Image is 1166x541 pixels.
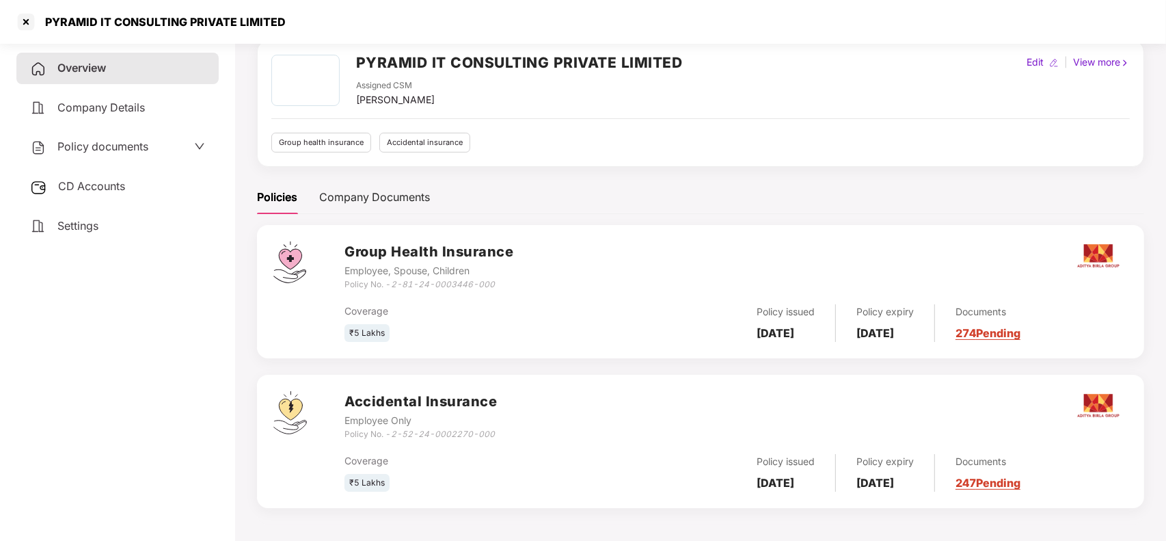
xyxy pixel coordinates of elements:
i: 2-81-24-0003446-000 [391,279,495,289]
div: Company Documents [319,189,430,206]
span: Settings [57,219,98,233]
div: Policy issued [757,454,815,469]
h2: PYRAMID IT CONSULTING PRIVATE LIMITED [356,51,683,74]
div: Policy expiry [856,454,914,469]
div: PYRAMID IT CONSULTING PRIVATE LIMITED [37,15,286,29]
div: ₹5 Lakhs [344,324,390,343]
div: ₹5 Lakhs [344,474,390,492]
img: aditya.png [1074,232,1122,280]
div: Employee, Spouse, Children [344,263,513,278]
img: svg+xml;base64,PHN2ZyB4bWxucz0iaHR0cDovL3d3dy53My5vcmcvMjAwMC9zdmciIHdpZHRoPSIyNCIgaGVpZ2h0PSIyNC... [30,218,46,235]
img: svg+xml;base64,PHN2ZyB3aWR0aD0iMjUiIGhlaWdodD0iMjQiIHZpZXdCb3g9IjAgMCAyNSAyNCIgZmlsbD0ibm9uZSIgeG... [30,179,47,196]
h3: Accidental Insurance [344,391,497,412]
div: Accidental insurance [379,133,470,153]
b: [DATE] [757,326,794,340]
div: Employee Only [344,413,497,428]
div: Policy No. - [344,428,497,441]
b: [DATE] [856,326,894,340]
span: Overview [57,61,106,75]
img: rightIcon [1120,58,1130,68]
span: CD Accounts [58,179,125,193]
a: 247 Pending [955,476,1020,490]
b: [DATE] [856,476,894,490]
div: Policy issued [757,304,815,319]
div: Documents [955,454,1020,469]
div: Edit [1024,55,1046,70]
a: 274 Pending [955,326,1020,340]
div: Assigned CSM [356,79,435,92]
b: [DATE] [757,476,794,490]
div: Documents [955,304,1020,319]
i: 2-52-24-0002270-000 [391,429,495,439]
div: Policy expiry [856,304,914,319]
div: Policies [257,189,297,206]
img: svg+xml;base64,PHN2ZyB4bWxucz0iaHR0cDovL3d3dy53My5vcmcvMjAwMC9zdmciIHdpZHRoPSIyNCIgaGVpZ2h0PSIyNC... [30,100,46,116]
span: down [194,141,205,152]
img: svg+xml;base64,PHN2ZyB4bWxucz0iaHR0cDovL3d3dy53My5vcmcvMjAwMC9zdmciIHdpZHRoPSIyNCIgaGVpZ2h0PSIyNC... [30,140,46,156]
div: | [1061,55,1070,70]
img: svg+xml;base64,PHN2ZyB4bWxucz0iaHR0cDovL3d3dy53My5vcmcvMjAwMC9zdmciIHdpZHRoPSI0OS4zMjEiIGhlaWdodD... [273,391,307,434]
span: Policy documents [57,140,148,153]
div: Group health insurance [271,133,371,153]
img: svg+xml;base64,PHN2ZyB4bWxucz0iaHR0cDovL3d3dy53My5vcmcvMjAwMC9zdmciIHdpZHRoPSI0Ny43MTQiIGhlaWdodD... [273,241,306,283]
span: Company Details [57,101,145,114]
div: [PERSON_NAME] [356,92,435,107]
img: svg+xml;base64,PHN2ZyB4bWxucz0iaHR0cDovL3d3dy53My5vcmcvMjAwMC9zdmciIHdpZHRoPSIyNCIgaGVpZ2h0PSIyNC... [30,61,46,77]
div: Coverage [344,453,606,469]
img: aditya.png [1074,382,1122,430]
div: View more [1070,55,1133,70]
div: Coverage [344,304,606,319]
img: editIcon [1049,58,1059,68]
h3: Group Health Insurance [344,241,513,263]
div: Policy No. - [344,278,513,291]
